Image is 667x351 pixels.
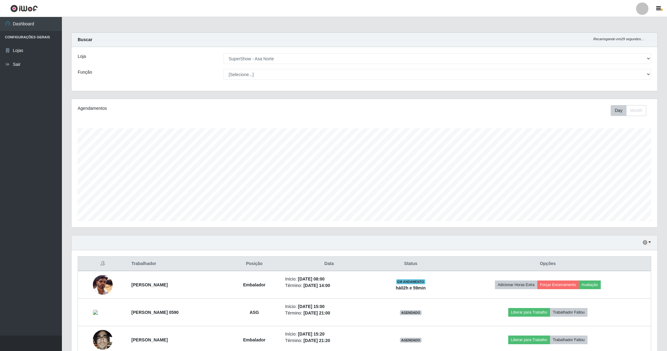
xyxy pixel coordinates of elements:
[298,332,325,336] time: [DATE] 15:20
[550,308,587,317] button: Trabalhador Faltou
[285,337,373,344] li: Término:
[303,310,330,315] time: [DATE] 21:00
[303,283,330,288] time: [DATE] 14:00
[93,275,113,295] img: 1734717801679.jpeg
[281,257,377,271] th: Data
[579,280,601,289] button: Avaliação
[10,5,38,12] img: CoreUI Logo
[400,338,422,343] span: AGENDADO
[396,279,426,284] span: EM ANDAMENTO
[508,308,550,317] button: Liberar para Trabalho
[132,282,168,287] strong: [PERSON_NAME]
[303,338,330,343] time: [DATE] 21:20
[400,310,422,315] span: AGENDADO
[626,105,646,116] button: Month
[285,331,373,337] li: Início:
[495,280,537,289] button: Adicionar Horas Extra
[243,337,265,342] strong: Embalador
[78,69,92,75] label: Função
[611,105,651,116] div: Toolbar with button groups
[249,310,259,315] strong: ASG
[285,276,373,282] li: Início:
[298,304,325,309] time: [DATE] 15:00
[285,310,373,316] li: Término:
[227,257,281,271] th: Posição
[445,257,651,271] th: Opções
[537,280,579,289] button: Forçar Encerramento
[78,53,86,60] label: Loja
[128,257,227,271] th: Trabalhador
[550,336,587,344] button: Trabalhador Faltou
[593,37,644,41] i: Recarregando em 29 segundos...
[396,285,426,290] strong: há 02 h e 59 min
[298,276,325,281] time: [DATE] 08:00
[132,337,168,342] strong: [PERSON_NAME]
[78,105,311,112] div: Agendamentos
[285,303,373,310] li: Início:
[508,336,550,344] button: Liberar para Trabalho
[611,105,626,116] button: Day
[132,310,179,315] strong: [PERSON_NAME] 0590
[93,310,113,315] img: 1723126524066.jpeg
[243,282,265,287] strong: Embalador
[285,282,373,289] li: Término:
[78,37,92,42] strong: Buscar
[611,105,646,116] div: First group
[377,257,444,271] th: Status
